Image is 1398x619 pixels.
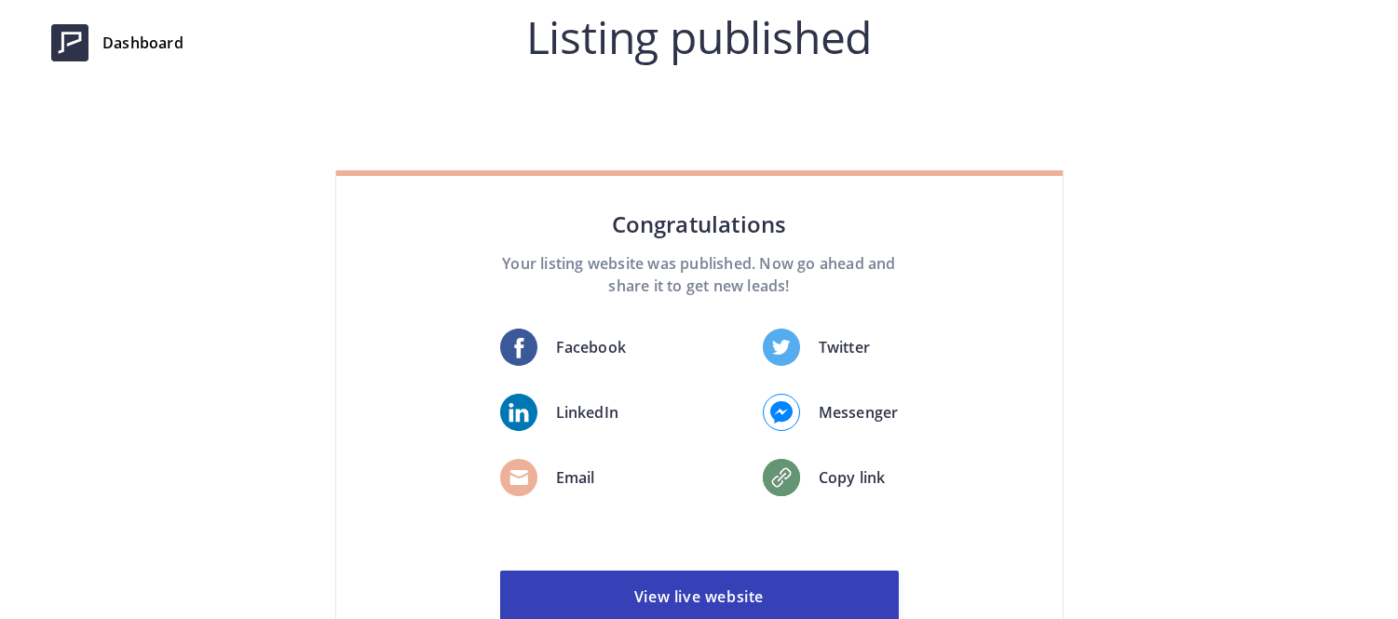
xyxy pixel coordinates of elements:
[819,401,899,424] p: Messenger
[1014,332,1387,537] iframe: Drift Widget Chat Window
[763,394,800,431] img: fb
[500,459,537,496] img: fb
[556,401,619,424] p: LinkedIn
[763,329,800,366] img: twitter
[500,394,537,431] img: fb
[556,466,595,489] p: Email
[556,336,627,358] p: Facebook
[500,208,899,241] h4: Congratulations
[526,15,873,60] h2: Listing published
[1305,526,1376,597] iframe: Drift Widget Chat Controller
[37,15,197,71] a: Dashboard
[500,329,537,366] img: fb
[102,32,183,54] span: Dashboard
[819,336,870,358] p: Twitter
[763,459,800,496] img: fb
[500,252,899,297] p: Your listing website was published. Now go ahead and share it to get new leads!
[819,466,886,489] p: Copy link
